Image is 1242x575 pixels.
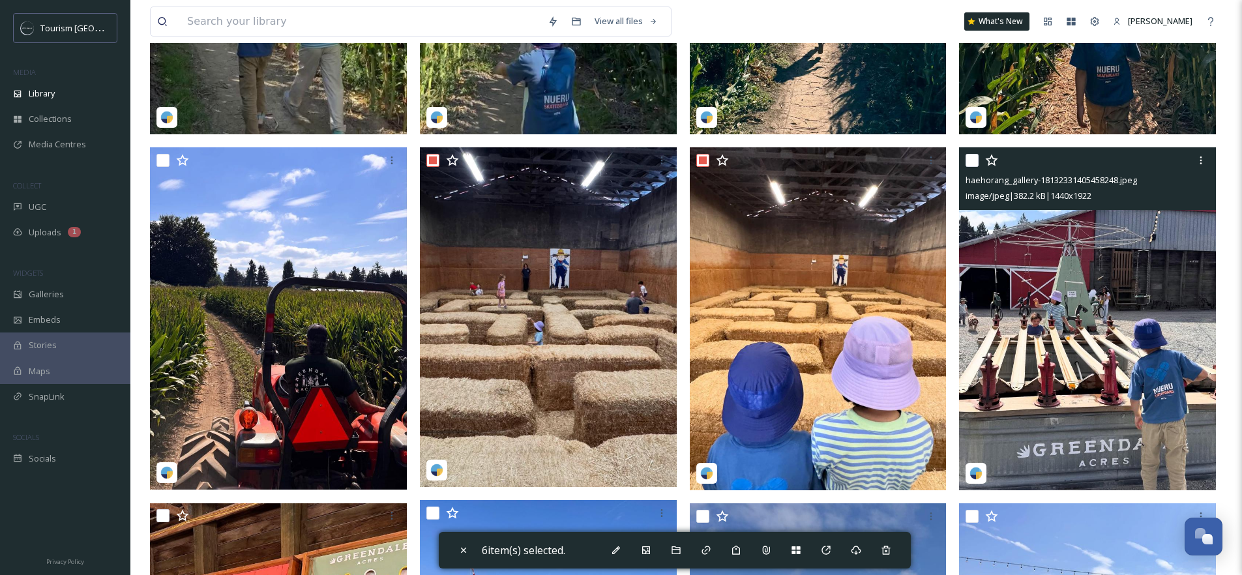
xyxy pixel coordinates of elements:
img: snapsea-logo.png [700,111,713,124]
span: WIDGETS [13,268,43,278]
span: Embeds [29,314,61,326]
img: snapsea-logo.png [969,467,983,480]
span: SOCIALS [13,432,39,442]
span: Privacy Policy [46,557,84,566]
img: snapsea-logo.png [430,464,443,477]
img: haehorang_gallery-18089867221837050.jpeg [150,147,407,490]
input: Search your library [181,7,541,36]
span: Uploads [29,226,61,239]
img: OMNISEND%20Email%20Square%20Images%20.png [21,22,34,35]
a: View all files [588,8,664,34]
img: snapsea-logo.png [969,111,983,124]
img: snapsea-logo.png [700,467,713,480]
img: haehorang_gallery-18065768498193327.jpeg [420,147,677,487]
span: Tourism [GEOGRAPHIC_DATA] [40,22,157,34]
img: snapsea-logo.png [430,111,443,124]
span: Collections [29,113,72,125]
img: snapsea-logo.png [160,466,173,479]
img: haehorang_gallery-18132331405458248.jpeg [959,147,1216,490]
span: Stories [29,339,57,351]
span: 6 item(s) selected. [482,543,565,557]
img: snapsea-logo.png [160,111,173,124]
span: Maps [29,365,50,377]
span: Socials [29,452,56,465]
button: Open Chat [1185,518,1222,555]
img: haehorang_gallery-17909972361213145.jpeg [690,147,947,490]
span: Library [29,87,55,100]
a: Privacy Policy [46,553,84,568]
span: haehorang_gallery-18132331405458248.jpeg [966,174,1137,186]
span: Galleries [29,288,64,301]
span: [PERSON_NAME] [1128,15,1192,27]
span: image/jpeg | 382.2 kB | 1440 x 1922 [966,190,1091,201]
span: MEDIA [13,67,36,77]
span: Media Centres [29,138,86,151]
span: COLLECT [13,181,41,190]
span: UGC [29,201,46,213]
span: SnapLink [29,391,65,403]
a: [PERSON_NAME] [1106,8,1199,34]
a: What's New [964,12,1029,31]
div: 1 [68,227,81,237]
